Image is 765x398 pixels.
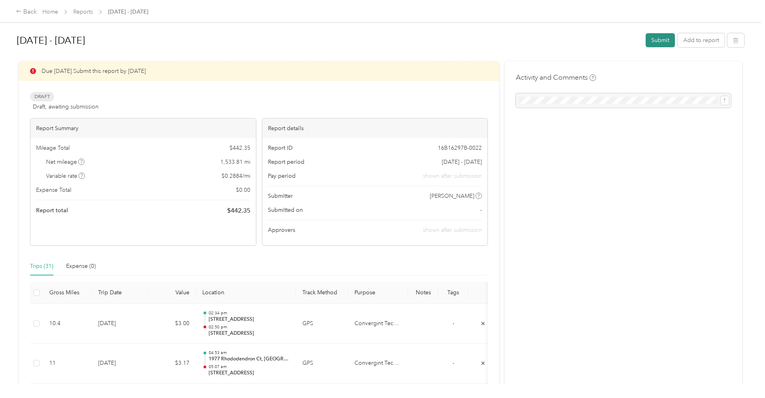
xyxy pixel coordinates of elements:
[209,324,290,330] p: 02:50 pm
[296,282,348,304] th: Track Method
[209,364,290,370] p: 05:07 am
[43,282,92,304] th: Gross Miles
[348,304,408,344] td: Convergint Technologies
[408,282,438,304] th: Notes
[148,304,196,344] td: $3.00
[36,144,70,152] span: Mileage Total
[220,158,250,166] span: 1,533.81 mi
[720,353,765,398] iframe: Everlance-gr Chat Button Frame
[438,282,468,304] th: Tags
[678,33,725,47] button: Add to report
[33,103,99,111] span: Draft, awaiting submission
[209,356,290,363] p: 1977 Rhododendron Ct, [GEOGRAPHIC_DATA], [GEOGRAPHIC_DATA], [GEOGRAPHIC_DATA]
[348,282,408,304] th: Purpose
[148,344,196,384] td: $3.17
[209,316,290,323] p: [STREET_ADDRESS]
[46,172,85,180] span: Variable rate
[236,186,250,194] span: $ 0.00
[17,31,640,50] h1: Sep 1 - 30, 2025
[209,310,290,316] p: 02:34 pm
[209,370,290,377] p: [STREET_ADDRESS]
[66,262,96,271] div: Expense (0)
[43,304,92,344] td: 10.4
[16,7,37,17] div: Back
[92,344,148,384] td: [DATE]
[262,119,488,138] div: Report details
[438,144,482,152] span: 16B16297B-0022
[30,92,54,101] span: Draft
[296,344,348,384] td: GPS
[209,330,290,337] p: [STREET_ADDRESS]
[268,192,293,200] span: Submitter
[516,72,596,82] h4: Activity and Comments
[480,206,482,214] span: -
[423,227,482,233] span: shown after submission
[229,144,250,152] span: $ 442.35
[19,61,499,81] div: Due [DATE]. Submit this report by [DATE]
[268,226,295,234] span: Approvers
[36,186,71,194] span: Expense Total
[92,304,148,344] td: [DATE]
[268,206,303,214] span: Submitted on
[42,8,58,15] a: Home
[209,350,290,356] p: 04:53 am
[646,33,675,47] button: Submit
[442,158,482,166] span: [DATE] - [DATE]
[73,8,93,15] a: Reports
[296,304,348,344] td: GPS
[268,158,304,166] span: Report period
[348,344,408,384] td: Convergint Technologies
[43,344,92,384] td: 11
[196,282,296,304] th: Location
[453,320,454,327] span: -
[453,360,454,366] span: -
[221,172,250,180] span: $ 0.2884 / mi
[92,282,148,304] th: Trip Date
[268,172,296,180] span: Pay period
[30,119,256,138] div: Report Summary
[430,192,474,200] span: [PERSON_NAME]
[423,172,482,180] span: shown after submission
[108,8,148,16] span: [DATE] - [DATE]
[30,262,53,271] div: Trips (31)
[36,206,68,215] span: Report total
[268,144,293,152] span: Report ID
[148,282,196,304] th: Value
[46,158,85,166] span: Net mileage
[227,206,250,215] span: $ 442.35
